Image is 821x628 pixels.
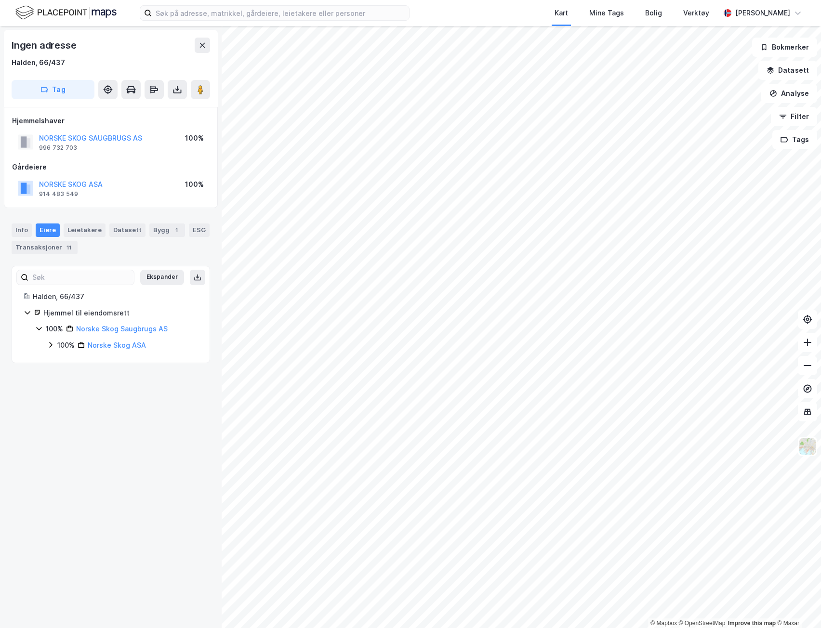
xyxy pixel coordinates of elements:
div: [PERSON_NAME] [735,7,790,19]
a: Norske Skog ASA [88,341,146,349]
div: Eiere [36,223,60,237]
div: ESG [189,223,210,237]
div: 914 483 549 [39,190,78,198]
div: Hjemmelshaver [12,115,210,127]
div: Kart [555,7,568,19]
div: 100% [46,323,63,335]
div: Transaksjoner [12,241,78,254]
div: Gårdeiere [12,161,210,173]
div: Bolig [645,7,662,19]
iframe: Chat Widget [773,582,821,628]
div: 1 [172,225,181,235]
button: Analyse [761,84,817,103]
a: OpenStreetMap [679,620,726,627]
button: Tag [12,80,94,99]
div: Mine Tags [589,7,624,19]
button: Bokmerker [752,38,817,57]
div: Kontrollprogram for chat [773,582,821,628]
div: Halden, 66/437 [33,291,198,302]
div: Datasett [109,223,146,237]
button: Ekspander [140,270,184,285]
div: 100% [185,132,204,144]
a: Improve this map [728,620,776,627]
div: Info [12,223,32,237]
img: logo.f888ab2527a4732fd821a326f86c7f29.svg [15,4,117,21]
div: 996 732 703 [39,144,77,152]
input: Søk på adresse, matrikkel, gårdeiere, leietakere eller personer [152,6,409,20]
button: Filter [771,107,817,126]
div: 100% [57,340,75,351]
a: Norske Skog Saugbrugs AS [76,325,168,333]
a: Mapbox [650,620,677,627]
button: Tags [772,130,817,149]
div: 11 [64,243,74,252]
div: Ingen adresse [12,38,78,53]
img: Z [798,437,817,456]
div: Verktøy [683,7,709,19]
div: Hjemmel til eiendomsrett [43,307,198,319]
div: Leietakere [64,223,106,237]
input: Søk [28,270,134,285]
button: Datasett [758,61,817,80]
div: Bygg [149,223,185,237]
div: 100% [185,179,204,190]
div: Halden, 66/437 [12,57,65,68]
